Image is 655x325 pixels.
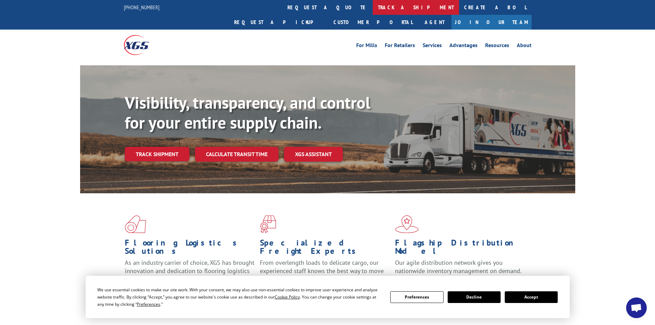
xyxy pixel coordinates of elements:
[137,301,160,307] span: Preferences
[86,276,570,318] div: Cookie Consent Prompt
[390,291,443,303] button: Preferences
[449,43,478,50] a: Advantages
[485,43,509,50] a: Resources
[395,259,522,275] span: Our agile distribution network gives you nationwide inventory management on demand.
[97,286,382,308] div: We use essential cookies to make our site work. With your consent, we may also use non-essential ...
[517,43,532,50] a: About
[423,43,442,50] a: Services
[260,259,390,289] p: From overlength loads to delicate cargo, our experienced staff knows the best way to move your fr...
[626,297,647,318] div: Open chat
[448,291,501,303] button: Decline
[125,147,189,161] a: Track shipment
[284,147,343,162] a: XGS ASSISTANT
[125,259,254,283] span: As an industry carrier of choice, XGS has brought innovation and dedication to flooring logistics...
[505,291,558,303] button: Accept
[395,215,419,233] img: xgs-icon-flagship-distribution-model-red
[195,147,279,162] a: Calculate transit time
[260,215,276,233] img: xgs-icon-focused-on-flooring-red
[356,43,377,50] a: For Mills
[275,294,300,300] span: Cookie Policy
[229,15,328,30] a: Request a pickup
[125,92,370,133] b: Visibility, transparency, and control for your entire supply chain.
[328,15,418,30] a: Customer Portal
[418,15,451,30] a: Agent
[125,239,255,259] h1: Flooring Logistics Solutions
[451,15,532,30] a: Join Our Team
[385,43,415,50] a: For Retailers
[395,239,525,259] h1: Flagship Distribution Model
[260,239,390,259] h1: Specialized Freight Experts
[124,4,160,11] a: [PHONE_NUMBER]
[125,215,146,233] img: xgs-icon-total-supply-chain-intelligence-red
